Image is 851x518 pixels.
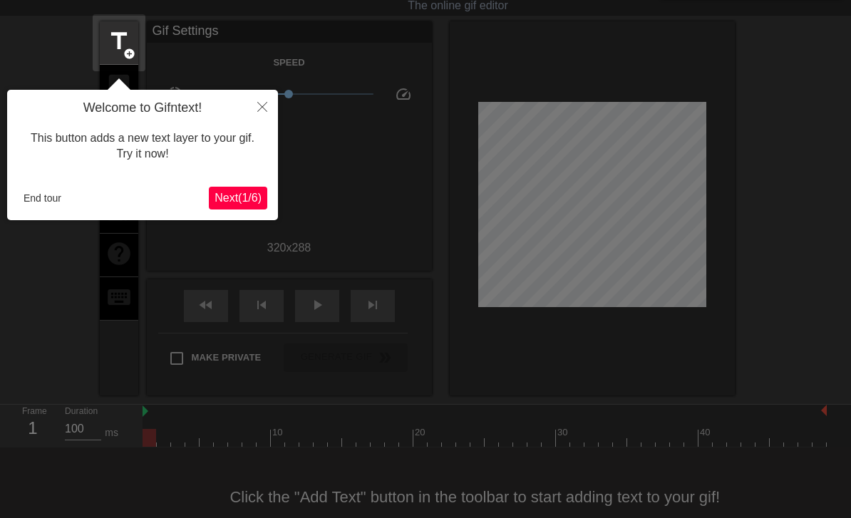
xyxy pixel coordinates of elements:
[247,90,278,123] button: Close
[18,116,267,177] div: This button adds a new text layer to your gif. Try it now!
[18,187,67,209] button: End tour
[215,192,262,204] span: Next ( 1 / 6 )
[209,187,267,209] button: Next
[18,100,267,116] h4: Welcome to Gifntext!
